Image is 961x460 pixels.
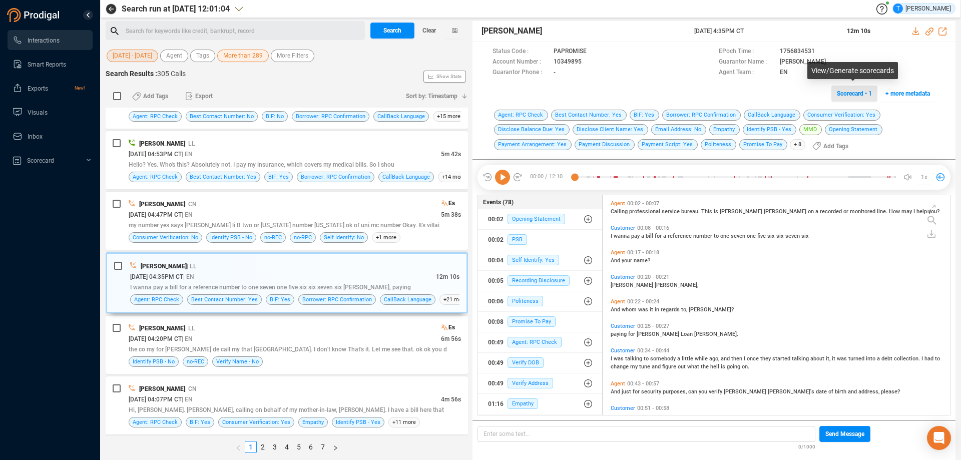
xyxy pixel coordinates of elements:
[106,131,468,189] div: [PERSON_NAME]| LL[DATE] 04:53PM CT| EN5m 42sHello? Yes. Who's this? Absolutely not. I pay my insu...
[133,357,175,366] span: Identify PSB - No
[776,233,785,239] span: six
[281,441,292,452] a: 4
[720,208,764,215] span: [PERSON_NAME]
[638,306,650,313] span: was
[441,335,461,342] span: 6m 56s
[257,441,268,452] a: 2
[913,208,916,215] span: I
[508,296,543,306] span: Politeness
[508,214,565,224] span: Opening Statement
[663,233,668,239] span: a
[611,388,622,395] span: And
[837,355,848,362] span: was
[641,233,646,239] span: a
[885,86,930,102] span: + more metadata
[382,172,430,182] span: CallBack Language
[182,396,193,403] span: | EN
[747,233,757,239] span: one
[622,388,633,395] span: just
[7,8,62,22] img: prodigal-logo
[478,250,603,270] button: 00:04Self Identify: Yes
[819,426,870,442] button: Send Message
[293,441,304,452] a: 5
[270,295,290,304] span: BIF: Yes
[482,25,542,37] span: [PERSON_NAME]
[655,306,661,313] span: in
[129,396,182,403] span: [DATE] 04:07PM CT
[634,257,650,264] span: name?
[210,233,252,242] span: Identify PSB - No
[28,109,48,116] span: Visuals
[27,157,54,164] span: Scorecard
[916,208,928,215] span: help
[129,211,182,218] span: [DATE] 04:47PM CT
[436,17,461,137] span: Show Stats
[850,208,877,215] span: monitored
[324,233,364,242] span: Self Identify: No
[133,417,178,427] span: Agent: RPC Check
[183,273,194,280] span: | EN
[877,208,889,215] span: line.
[106,316,468,374] div: [PERSON_NAME]| LLes[DATE] 04:20PM CT| EN6m 56sthe co my for [PERSON_NAME] de call my that [GEOGRA...
[448,199,455,208] span: es
[848,388,858,395] span: and
[139,385,185,392] span: [PERSON_NAME]
[133,233,198,242] span: Consumer Verification: No
[414,23,444,39] button: Clear
[721,355,731,362] span: and
[858,388,881,395] span: address,
[747,355,760,362] span: once
[721,363,727,370] span: is
[935,355,940,362] span: to
[190,172,256,182] span: Best Contact Number: Yes
[508,234,527,245] span: PSB
[106,376,468,434] div: [PERSON_NAME]| CN[DATE] 04:07PM CT| EN4m 56sHi, [PERSON_NAME]. [PERSON_NAME], calling on behalf o...
[699,388,709,395] span: you
[843,208,850,215] span: or
[488,232,504,248] div: 00:02
[611,282,655,288] span: [PERSON_NAME]
[847,28,870,35] span: 12m 10s
[126,88,174,104] button: Add Tags
[106,192,468,250] div: [PERSON_NAME]| CNes[DATE] 04:47PM CT| EN5m 38smy number yes says [PERSON_NAME] li B two or [US_ST...
[28,133,43,140] span: Inbox
[107,50,158,62] button: [DATE] - [DATE]
[305,441,317,453] li: 6
[689,306,734,313] span: [PERSON_NAME]?
[744,355,747,362] span: I
[400,88,468,104] button: Sort by: Timestamp
[650,306,655,313] span: it
[139,325,185,332] span: [PERSON_NAME]
[921,355,924,362] span: I
[235,445,241,451] span: left
[655,233,663,239] span: for
[678,363,687,370] span: out
[478,414,603,434] button: 02:14Verify SSN
[441,396,461,403] span: 4m 56s
[370,23,414,39] button: Search
[8,54,93,74] li: Smart Reports
[75,78,85,98] span: New!
[709,355,721,362] span: ago,
[682,355,695,362] span: little
[478,373,603,393] button: 00:49Verify Address
[383,23,401,39] span: Search
[190,50,215,62] button: Tags
[439,294,471,305] span: +21 more
[488,314,504,330] div: 00:08
[823,138,848,154] span: Add Tags
[826,355,832,362] span: it,
[187,357,204,366] span: no-REC
[661,306,681,313] span: regards
[433,111,464,122] span: +15 more
[630,363,639,370] span: my
[478,312,603,332] button: 00:08Promise To Pay
[677,355,682,362] span: a
[622,257,634,264] span: your
[493,47,549,57] span: Status Code :
[139,201,185,208] span: [PERSON_NAME]
[422,23,436,39] span: Clear
[688,388,699,395] span: can
[377,112,425,121] span: CallBack Language
[681,331,694,337] span: Loan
